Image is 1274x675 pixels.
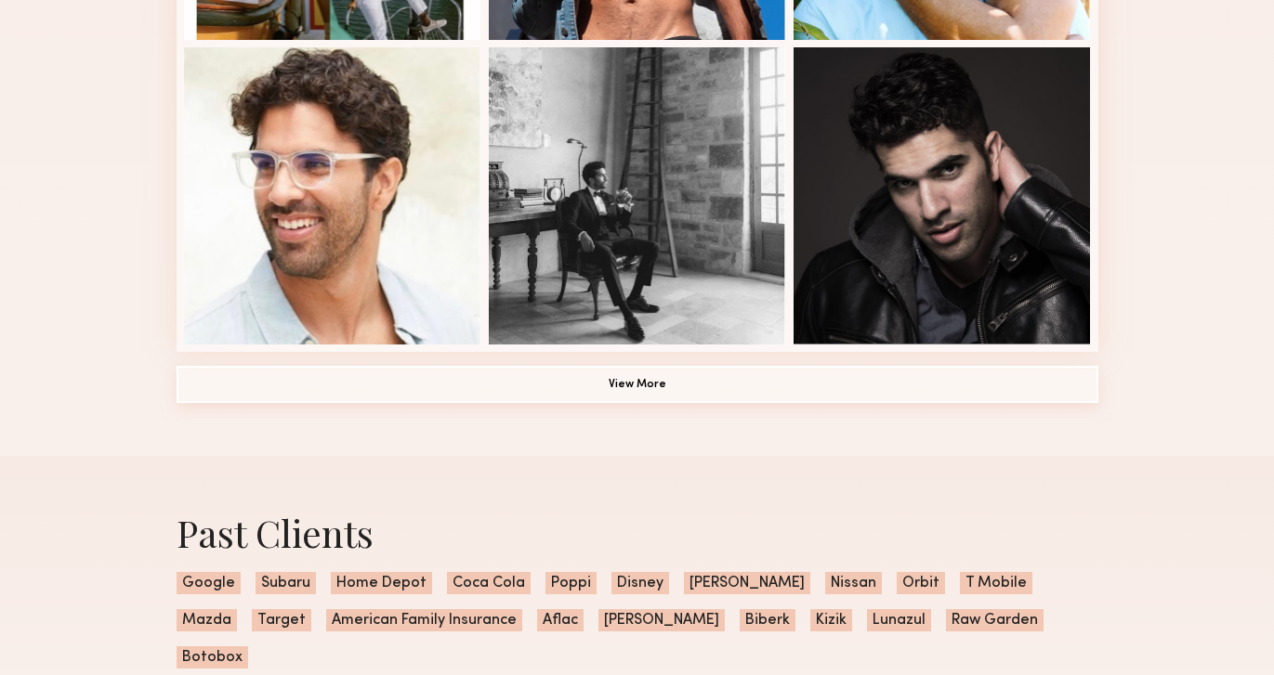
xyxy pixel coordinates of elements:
[684,572,810,594] span: [PERSON_NAME]
[740,609,795,631] span: Biberk
[177,508,1098,557] div: Past Clients
[810,609,852,631] span: Kizik
[611,572,669,594] span: Disney
[545,572,597,594] span: Poppi
[326,609,522,631] span: American Family Insurance
[897,572,945,594] span: Orbit
[946,609,1044,631] span: Raw Garden
[960,572,1032,594] span: T Mobile
[867,609,931,631] span: Lunazul
[177,646,248,669] span: Botobox
[177,609,237,631] span: Mazda
[252,609,311,631] span: Target
[598,609,725,631] span: [PERSON_NAME]
[447,572,531,594] span: Coca Cola
[825,572,882,594] span: Nissan
[537,609,584,631] span: Aflac
[256,572,316,594] span: Subaru
[177,366,1098,403] button: View More
[331,572,432,594] span: Home Depot
[177,572,241,594] span: Google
